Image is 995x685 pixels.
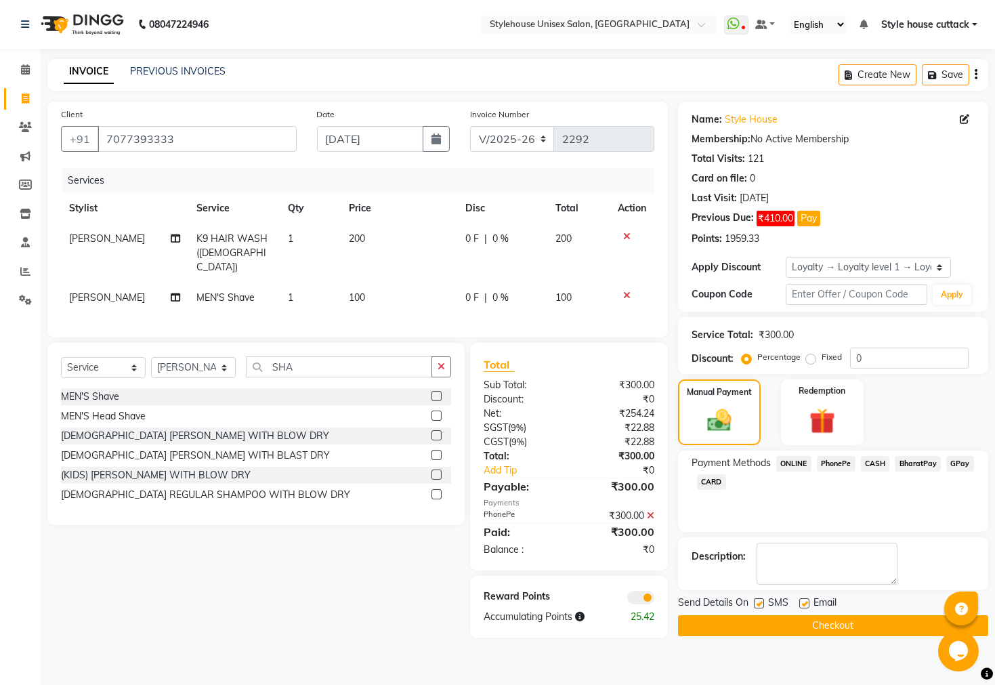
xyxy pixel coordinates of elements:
[349,291,365,304] span: 100
[280,193,341,224] th: Qty
[768,596,788,613] span: SMS
[692,352,734,366] div: Discount:
[61,390,119,404] div: MEN'S Shave
[692,191,737,205] div: Last Visit:
[470,108,529,121] label: Invoice Number
[861,456,890,472] span: CASH
[757,211,795,226] span: ₹410.00
[616,610,664,624] div: 25.42
[946,456,974,472] span: GPay
[473,407,569,421] div: Net:
[569,449,664,463] div: ₹300.00
[569,478,664,495] div: ₹300.00
[64,60,114,84] a: INVOICE
[692,171,747,186] div: Card on file:
[555,232,572,245] span: 200
[473,478,569,495] div: Payable:
[484,358,515,372] span: Total
[757,351,801,363] label: Percentage
[610,193,654,224] th: Action
[473,421,569,435] div: ( )
[585,463,664,478] div: ₹0
[569,509,664,523] div: ₹300.00
[196,232,268,273] span: K9 HAIR WASH ([DEMOGRAPHIC_DATA])
[341,193,457,224] th: Price
[799,385,846,397] label: Redemption
[786,284,927,305] input: Enter Offer / Coupon Code
[61,108,83,121] label: Client
[473,392,569,407] div: Discount:
[813,596,837,613] span: Email
[697,474,726,490] span: CARD
[817,456,855,472] span: PhonePe
[692,549,746,564] div: Description:
[349,232,365,245] span: 200
[288,291,293,304] span: 1
[776,456,811,472] span: ONLINE
[317,108,335,121] label: Date
[130,65,226,77] a: PREVIOUS INVOICES
[692,152,745,166] div: Total Visits:
[569,392,664,407] div: ₹0
[922,64,969,85] button: Save
[933,285,971,305] button: Apply
[748,152,764,166] div: 121
[692,260,786,274] div: Apply Discount
[473,435,569,449] div: ( )
[188,193,280,224] th: Service
[569,435,664,449] div: ₹22.88
[484,497,654,509] div: Payments
[569,524,664,540] div: ₹300.00
[61,409,146,423] div: MEN'S Head Shave
[61,193,188,224] th: Stylist
[61,468,251,482] div: (KIDS) [PERSON_NAME] WITH BLOW DRY
[484,436,509,448] span: CGST
[473,509,569,523] div: PhonePe
[569,407,664,421] div: ₹254.24
[473,524,569,540] div: Paid:
[492,232,509,246] span: 0 %
[687,386,752,398] label: Manual Payment
[725,112,778,127] a: Style House
[473,449,569,463] div: Total:
[555,291,572,304] span: 100
[750,171,755,186] div: 0
[457,193,547,224] th: Disc
[484,421,508,434] span: SGST
[196,291,255,304] span: MEN'S Shave
[288,232,293,245] span: 1
[801,405,843,437] img: _gift.svg
[511,436,524,447] span: 9%
[938,631,981,671] iframe: chat widget
[511,422,524,433] span: 9%
[569,543,664,557] div: ₹0
[473,610,617,624] div: Accumulating Points
[895,456,941,472] span: BharatPay
[692,232,722,246] div: Points:
[700,407,740,434] img: _cash.svg
[149,5,209,43] b: 08047224946
[678,596,748,613] span: Send Details On
[692,211,754,226] div: Previous Due:
[473,543,569,557] div: Balance :
[69,232,145,245] span: [PERSON_NAME]
[246,356,432,377] input: Search or Scan
[465,232,479,246] span: 0 F
[692,132,975,146] div: No Active Membership
[62,168,664,193] div: Services
[692,132,750,146] div: Membership:
[473,589,569,604] div: Reward Points
[822,351,842,363] label: Fixed
[473,463,585,478] a: Add Tip
[61,488,350,502] div: [DEMOGRAPHIC_DATA] REGULAR SHAMPOO WITH BLOW DRY
[98,126,297,152] input: Search by Name/Mobile/Email/Code
[484,291,487,305] span: |
[492,291,509,305] span: 0 %
[692,456,771,470] span: Payment Methods
[740,191,769,205] div: [DATE]
[473,378,569,392] div: Sub Total:
[797,211,820,226] button: Pay
[725,232,759,246] div: 1959.33
[35,5,127,43] img: logo
[61,429,329,443] div: [DEMOGRAPHIC_DATA] [PERSON_NAME] WITH BLOW DRY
